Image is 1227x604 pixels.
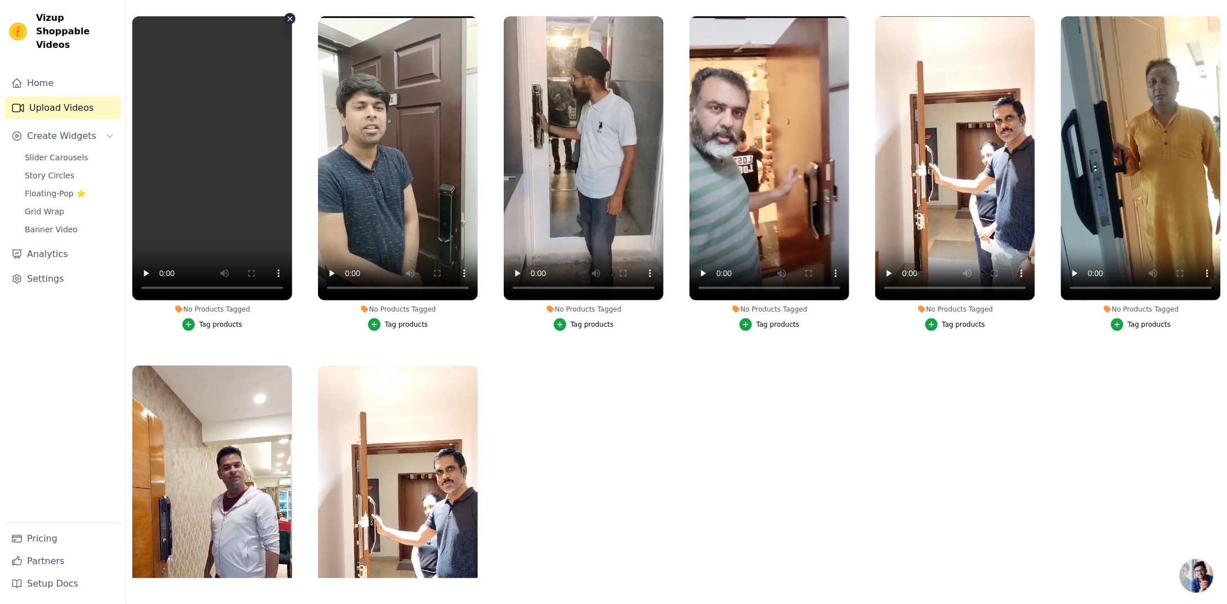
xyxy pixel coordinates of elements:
[199,320,243,329] div: Tag products
[925,318,986,331] button: Tag products
[25,170,74,181] span: Story Circles
[36,11,117,52] span: Vizup Shoppable Videos
[18,150,121,165] a: Slider Carousels
[25,152,88,163] span: Slider Carousels
[875,305,1035,314] div: No Products Tagged
[18,186,121,201] a: Floating-Pop ⭐
[5,72,121,94] a: Home
[368,318,428,331] button: Tag products
[756,320,800,329] div: Tag products
[284,13,295,24] button: Video Delete
[132,305,292,314] div: No Products Tagged
[5,550,121,573] a: Partners
[182,318,243,331] button: Tag products
[5,243,121,265] a: Analytics
[1128,320,1171,329] div: Tag products
[18,204,121,219] a: Grid Wrap
[9,22,27,40] img: Vizup
[5,97,121,119] a: Upload Videos
[5,573,121,595] a: Setup Docs
[318,305,478,314] div: No Products Tagged
[18,168,121,183] a: Story Circles
[5,268,121,290] a: Settings
[504,305,664,314] div: No Products Tagged
[27,129,96,143] span: Create Widgets
[689,305,849,314] div: No Products Tagged
[5,125,121,147] button: Create Widgets
[1061,305,1221,314] div: No Products Tagged
[554,318,614,331] button: Tag products
[25,224,78,235] span: Banner Video
[18,222,121,237] a: Banner Video
[25,188,86,199] span: Floating-Pop ⭐
[1111,318,1171,331] button: Tag products
[571,320,614,329] div: Tag products
[740,318,800,331] button: Tag products
[25,206,64,217] span: Grid Wrap
[1180,559,1213,593] a: Open chat
[385,320,428,329] div: Tag products
[942,320,986,329] div: Tag products
[5,528,121,550] a: Pricing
